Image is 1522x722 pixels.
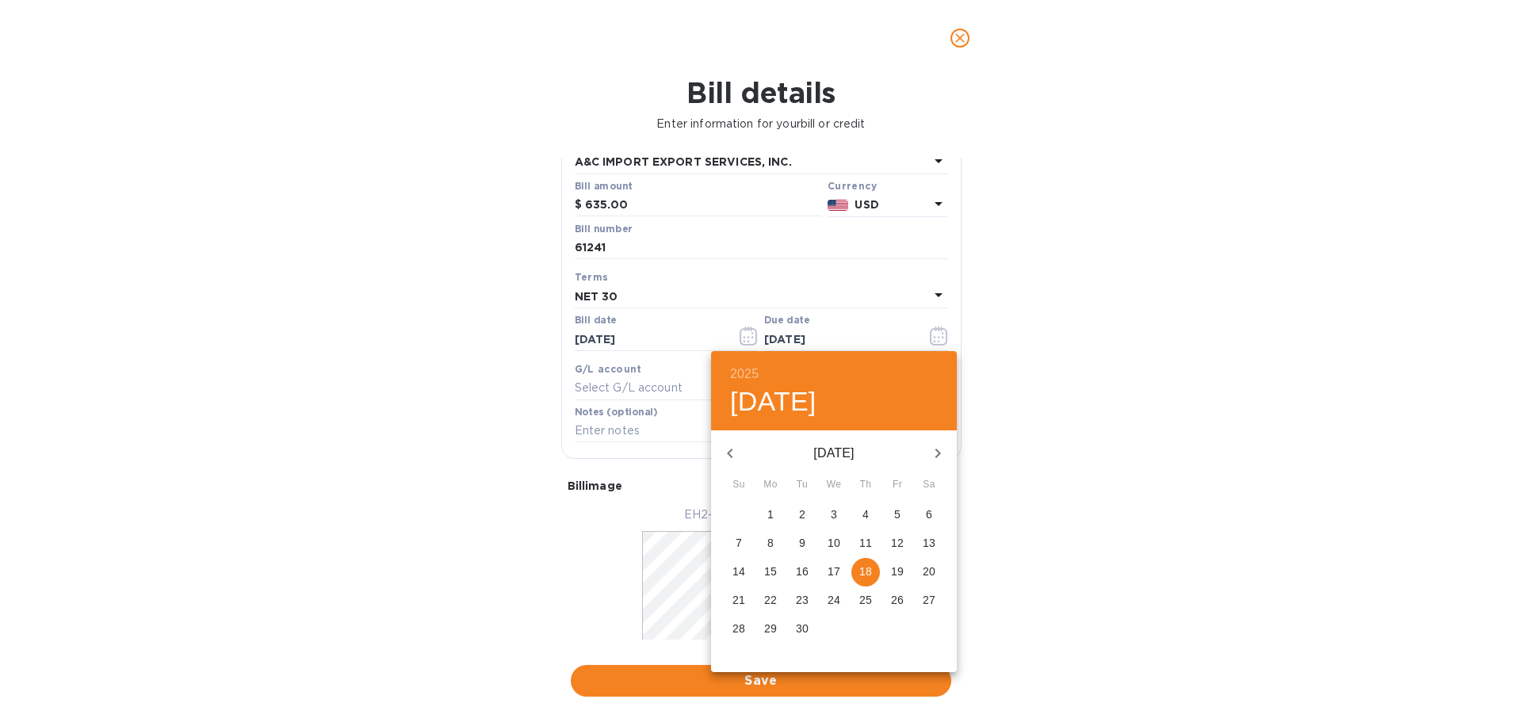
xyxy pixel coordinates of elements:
span: Fr [883,477,912,493]
p: 30 [796,621,809,636]
button: 22 [756,586,785,615]
p: 15 [764,563,777,579]
p: 28 [732,621,745,636]
p: 24 [828,592,840,608]
p: 6 [926,506,932,522]
button: 16 [788,558,816,586]
p: 22 [764,592,777,608]
p: 9 [799,535,805,551]
p: 17 [828,563,840,579]
button: 12 [883,529,912,558]
button: 20 [915,558,943,586]
span: Mo [756,477,785,493]
p: 29 [764,621,777,636]
button: 29 [756,615,785,644]
p: 25 [859,592,872,608]
p: 13 [923,535,935,551]
p: 16 [796,563,809,579]
p: 4 [862,506,869,522]
p: 23 [796,592,809,608]
button: 13 [915,529,943,558]
span: Sa [915,477,943,493]
p: 11 [859,535,872,551]
button: 2025 [730,363,759,385]
button: 18 [851,558,880,586]
p: 2 [799,506,805,522]
p: 8 [767,535,774,551]
p: 3 [831,506,837,522]
button: [DATE] [730,385,816,418]
button: 1 [756,501,785,529]
button: 7 [725,529,753,558]
span: Su [725,477,753,493]
button: 9 [788,529,816,558]
button: 14 [725,558,753,586]
button: 30 [788,615,816,644]
button: 6 [915,501,943,529]
p: 18 [859,563,872,579]
p: 7 [736,535,742,551]
span: Th [851,477,880,493]
button: 26 [883,586,912,615]
p: 20 [923,563,935,579]
span: Tu [788,477,816,493]
p: 1 [767,506,774,522]
button: 4 [851,501,880,529]
button: 5 [883,501,912,529]
p: 26 [891,592,904,608]
button: 19 [883,558,912,586]
p: 19 [891,563,904,579]
button: 27 [915,586,943,615]
p: 21 [732,592,745,608]
p: 12 [891,535,904,551]
button: 17 [820,558,848,586]
button: 3 [820,501,848,529]
button: 2 [788,501,816,529]
p: 14 [732,563,745,579]
p: [DATE] [749,444,919,463]
p: 5 [894,506,901,522]
p: 10 [828,535,840,551]
button: 10 [820,529,848,558]
button: 11 [851,529,880,558]
p: 27 [923,592,935,608]
button: 15 [756,558,785,586]
button: 21 [725,586,753,615]
button: 28 [725,615,753,644]
button: 23 [788,586,816,615]
button: 8 [756,529,785,558]
button: 24 [820,586,848,615]
button: 25 [851,586,880,615]
span: We [820,477,848,493]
